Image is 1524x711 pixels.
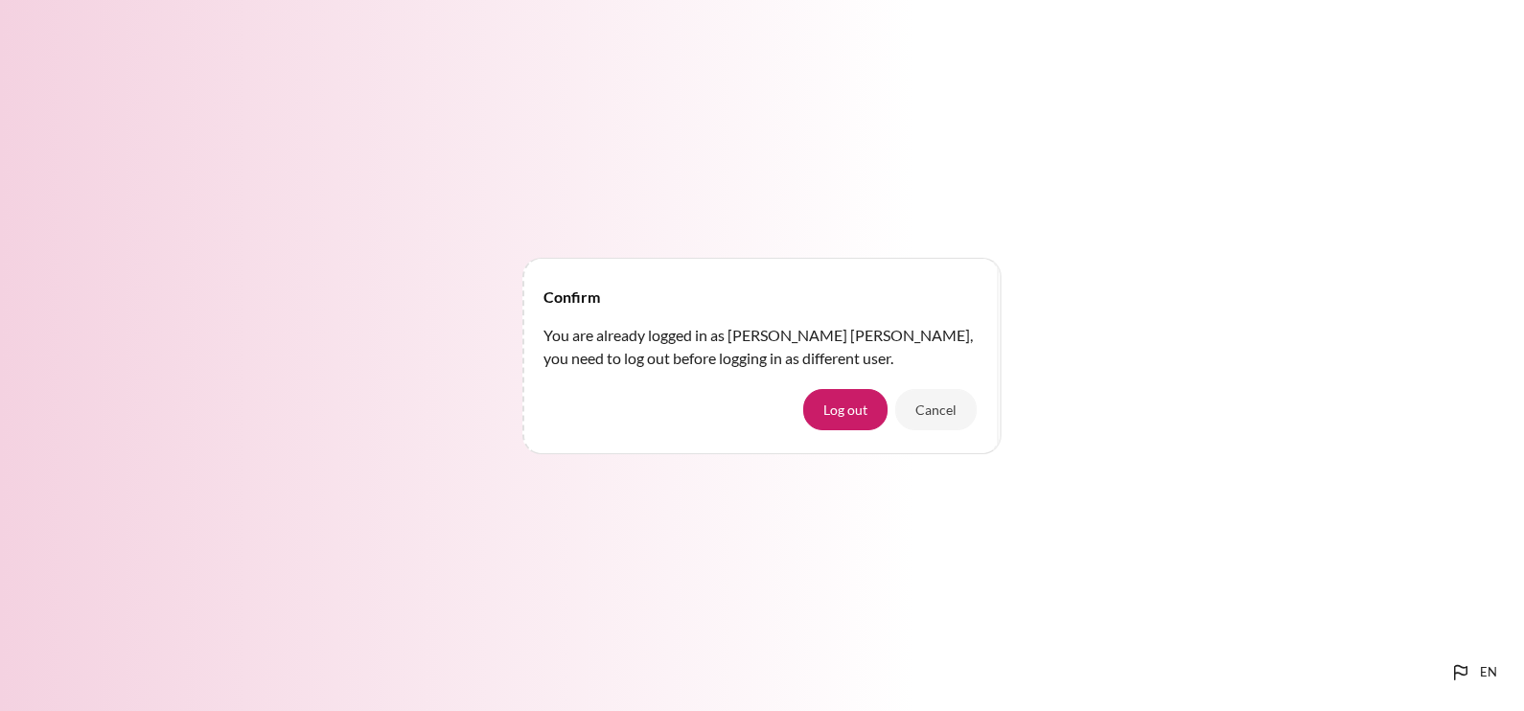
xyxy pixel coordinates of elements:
button: Languages [1442,654,1505,692]
p: You are already logged in as [PERSON_NAME] [PERSON_NAME], you need to log out before logging in a... [543,324,981,370]
span: en [1480,663,1497,682]
h4: Confirm [543,286,600,309]
button: Cancel [895,389,977,429]
button: Log out [803,389,888,429]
